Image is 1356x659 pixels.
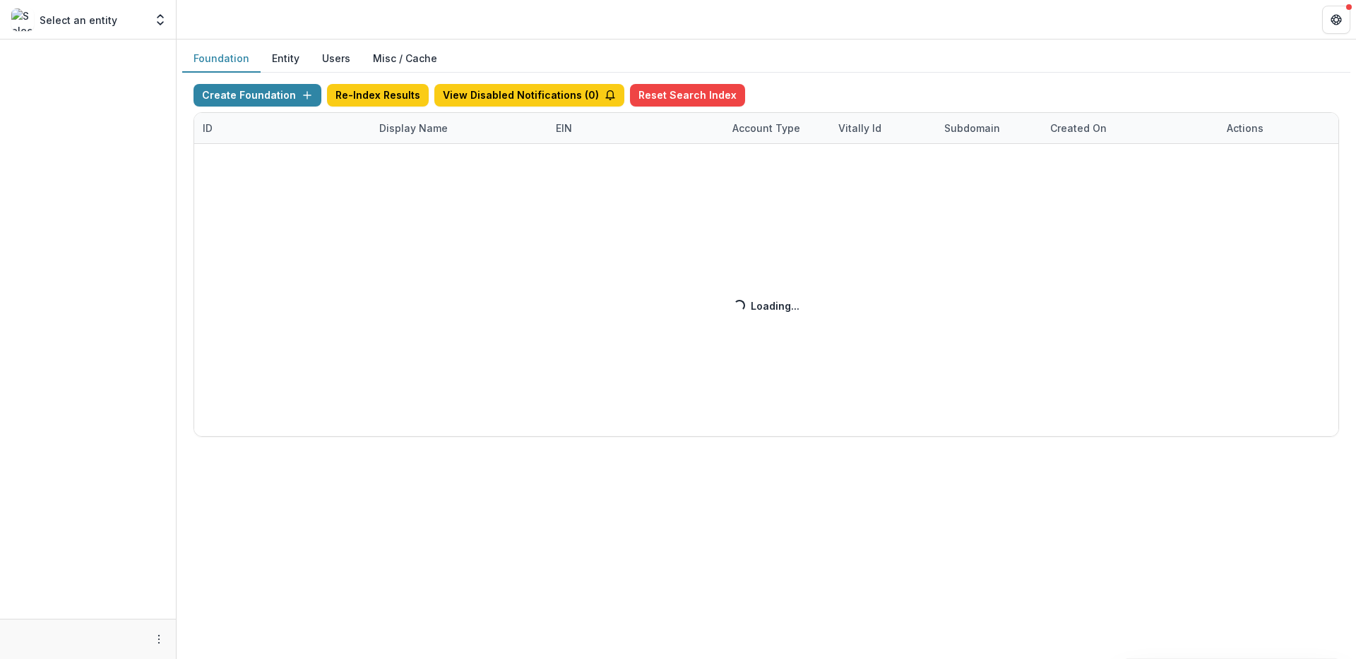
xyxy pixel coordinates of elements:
button: Get Help [1322,6,1350,34]
img: Select an entity [11,8,34,31]
button: Entity [261,45,311,73]
button: Misc / Cache [362,45,448,73]
button: Users [311,45,362,73]
p: Select an entity [40,13,117,28]
button: Foundation [182,45,261,73]
button: Open entity switcher [150,6,170,34]
button: More [150,631,167,648]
